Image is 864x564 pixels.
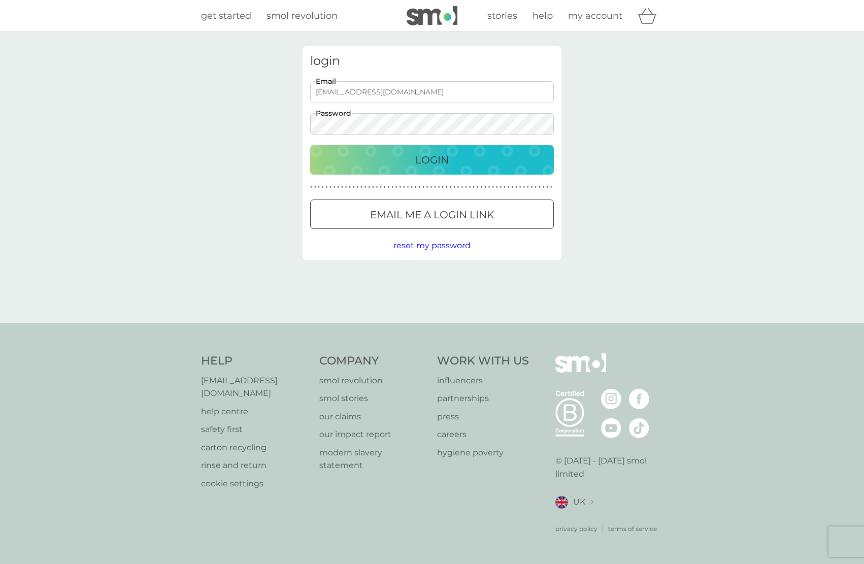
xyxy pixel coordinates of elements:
[319,428,427,441] a: our impact report
[442,185,444,190] p: ●
[310,185,312,190] p: ●
[437,428,529,441] a: careers
[349,185,351,190] p: ●
[437,353,529,369] h4: Work With Us
[395,185,397,190] p: ●
[543,185,545,190] p: ●
[438,185,440,190] p: ●
[457,185,459,190] p: ●
[535,185,537,190] p: ●
[380,185,382,190] p: ●
[419,185,421,190] p: ●
[550,185,552,190] p: ●
[437,374,529,387] a: influencers
[201,10,251,21] span: get started
[555,454,663,480] p: © [DATE] - [DATE] smol limited
[555,353,606,388] img: smol
[638,6,663,26] div: basket
[437,446,529,459] a: hygiene poverty
[368,185,370,190] p: ●
[568,10,622,21] span: my account
[437,392,529,405] p: partnerships
[364,185,367,190] p: ●
[519,185,521,190] p: ●
[411,185,413,190] p: ●
[319,353,427,369] h4: Company
[376,185,378,190] p: ●
[473,185,475,190] p: ●
[437,410,529,423] a: press
[608,524,657,534] a: terms of service
[357,185,359,190] p: ●
[488,185,490,190] p: ●
[388,185,390,190] p: ●
[555,524,597,534] a: privacy policy
[539,185,541,190] p: ●
[310,145,554,175] button: Login
[322,185,324,190] p: ●
[527,185,529,190] p: ●
[500,185,502,190] p: ●
[201,374,309,400] a: [EMAIL_ADDRESS][DOMAIN_NAME]
[201,441,309,454] a: carton recycling
[492,185,494,190] p: ●
[533,9,553,23] a: help
[512,185,514,190] p: ●
[201,9,251,23] a: get started
[360,185,362,190] p: ●
[201,423,309,436] a: safety first
[201,459,309,472] a: rinse and return
[469,185,471,190] p: ●
[461,185,463,190] p: ●
[481,185,483,190] p: ●
[310,54,554,69] h3: login
[319,392,427,405] a: smol stories
[568,9,622,23] a: my account
[422,185,424,190] p: ●
[434,185,436,190] p: ●
[393,239,471,252] button: reset my password
[415,152,449,168] p: Login
[415,185,417,190] p: ●
[334,185,336,190] p: ●
[341,185,343,190] p: ●
[319,410,427,423] a: our claims
[370,207,494,223] p: Email me a login link
[267,9,338,23] a: smol revolution
[319,374,427,387] a: smol revolution
[555,496,568,509] img: UK flag
[453,185,455,190] p: ●
[629,418,649,438] img: visit the smol Tiktok page
[508,185,510,190] p: ●
[353,185,355,190] p: ●
[484,185,486,190] p: ●
[391,185,393,190] p: ●
[314,185,316,190] p: ●
[487,9,517,23] a: stories
[465,185,467,190] p: ●
[515,185,517,190] p: ●
[546,185,548,190] p: ●
[477,185,479,190] p: ●
[201,405,309,418] a: help centre
[496,185,498,190] p: ●
[407,6,457,25] img: smol
[446,185,448,190] p: ●
[573,495,585,509] span: UK
[267,10,338,21] span: smol revolution
[329,185,331,190] p: ●
[310,200,554,229] button: Email me a login link
[372,185,374,190] p: ●
[201,477,309,490] a: cookie settings
[590,500,593,505] img: select a new location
